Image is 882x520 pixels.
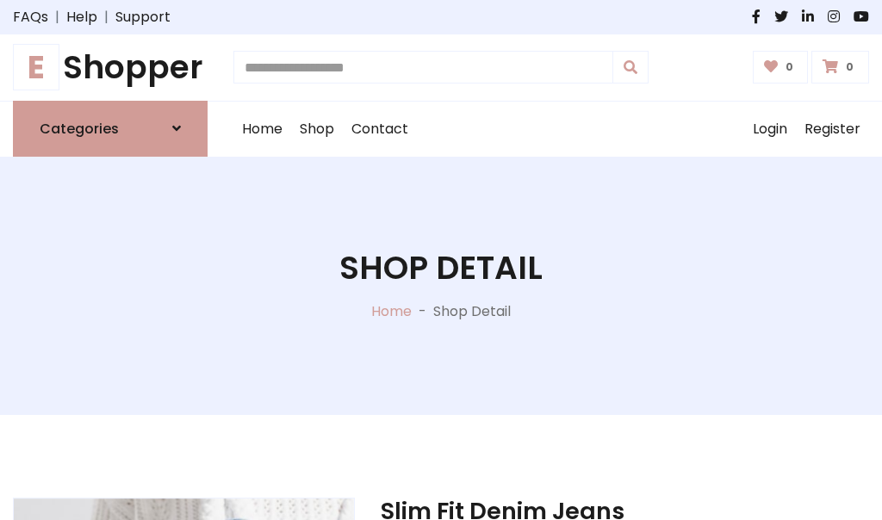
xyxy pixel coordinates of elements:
a: Categories [13,101,208,157]
a: Home [371,301,412,321]
a: Support [115,7,171,28]
a: Contact [343,102,417,157]
a: Help [66,7,97,28]
a: Register [796,102,869,157]
span: 0 [842,59,858,75]
span: 0 [781,59,798,75]
h6: Categories [40,121,119,137]
p: - [412,301,433,322]
a: Login [744,102,796,157]
a: 0 [811,51,869,84]
a: Shop [291,102,343,157]
h1: Shop Detail [339,249,543,288]
span: | [48,7,66,28]
p: Shop Detail [433,301,511,322]
span: E [13,44,59,90]
a: 0 [753,51,809,84]
a: EShopper [13,48,208,87]
h1: Shopper [13,48,208,87]
a: FAQs [13,7,48,28]
a: Home [233,102,291,157]
span: | [97,7,115,28]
